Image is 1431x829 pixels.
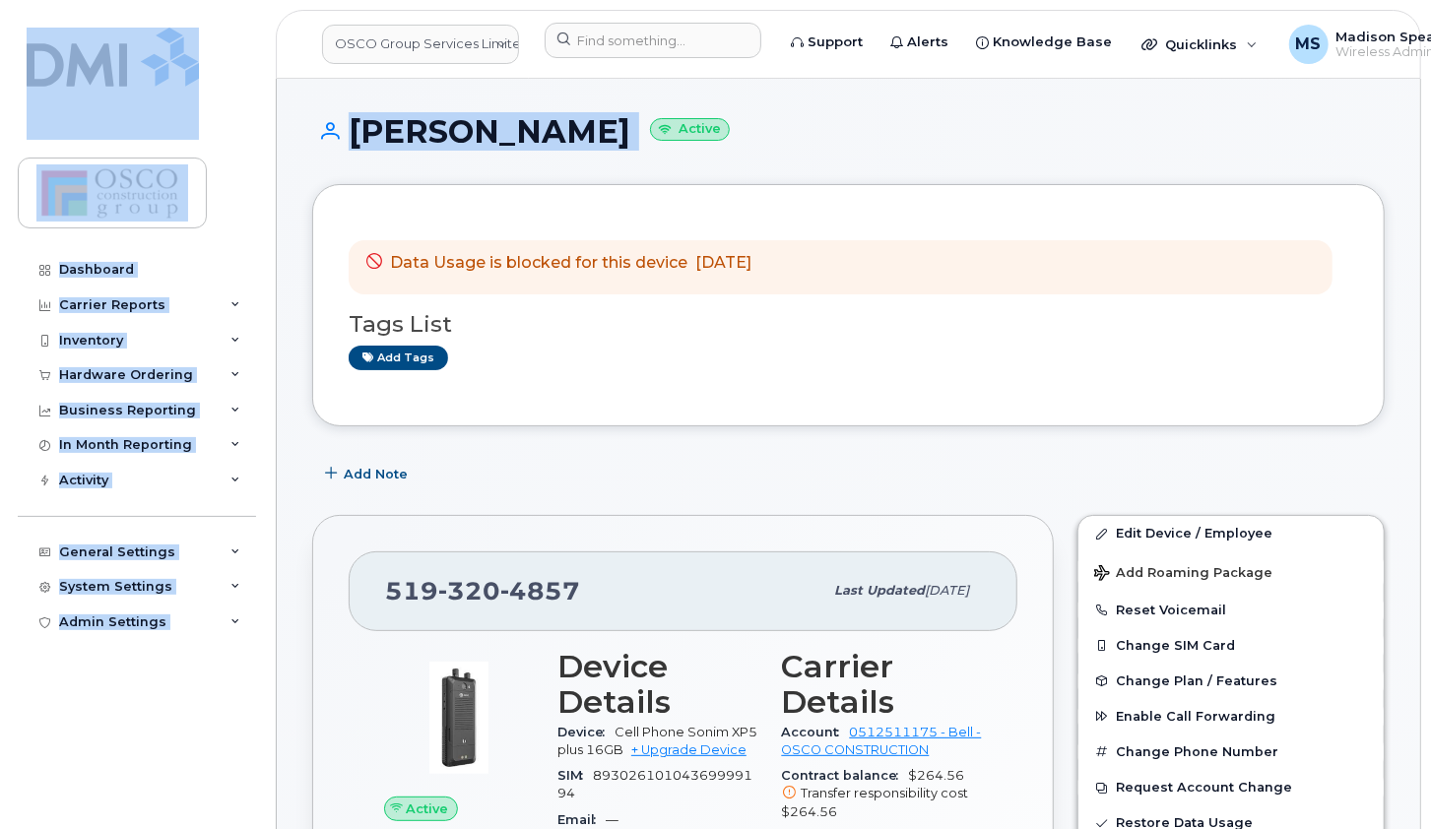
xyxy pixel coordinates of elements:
[1078,593,1384,628] button: Reset Voicemail
[349,346,448,370] a: Add tags
[349,312,1348,337] h3: Tags List
[407,799,449,818] span: Active
[400,659,518,777] img: image20231002-3703462-g8lui1.jpeg
[557,768,593,783] span: SIM
[925,583,969,598] span: [DATE]
[557,725,757,757] span: Cell Phone Sonim XP5plus 16GB
[834,583,925,598] span: Last updated
[557,768,752,800] span: 89302610104369999194
[782,804,838,819] span: $264.56
[782,768,909,783] span: Contract balance
[312,114,1385,149] h1: [PERSON_NAME]
[438,576,500,606] span: 320
[1078,699,1384,734] button: Enable Call Forwarding
[390,253,687,272] span: Data Usage is blocked for this device
[782,725,982,757] a: 0512511175 - Bell - OSCO CONSTRUCTION
[606,812,618,827] span: —
[1094,565,1272,584] span: Add Roaming Package
[802,786,969,800] span: Transfer responsibility cost
[1078,770,1384,805] button: Request Account Change
[385,576,580,606] span: 519
[1116,709,1275,724] span: Enable Call Forwarding
[1078,734,1384,770] button: Change Phone Number
[650,118,730,141] small: Active
[557,649,758,720] h3: Device Details
[1078,551,1384,592] button: Add Roaming Package
[782,725,850,739] span: Account
[1078,516,1384,551] a: Edit Device / Employee
[1078,628,1384,664] button: Change SIM Card
[782,649,983,720] h3: Carrier Details
[557,725,615,739] span: Device
[557,812,606,827] span: Email
[312,456,424,491] button: Add Note
[631,742,747,757] a: + Upgrade Device
[1116,673,1277,688] span: Change Plan / Features
[500,576,580,606] span: 4857
[1078,664,1384,699] button: Change Plan / Features
[782,768,983,821] span: $264.56
[344,465,408,483] span: Add Note
[695,253,751,272] span: [DATE]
